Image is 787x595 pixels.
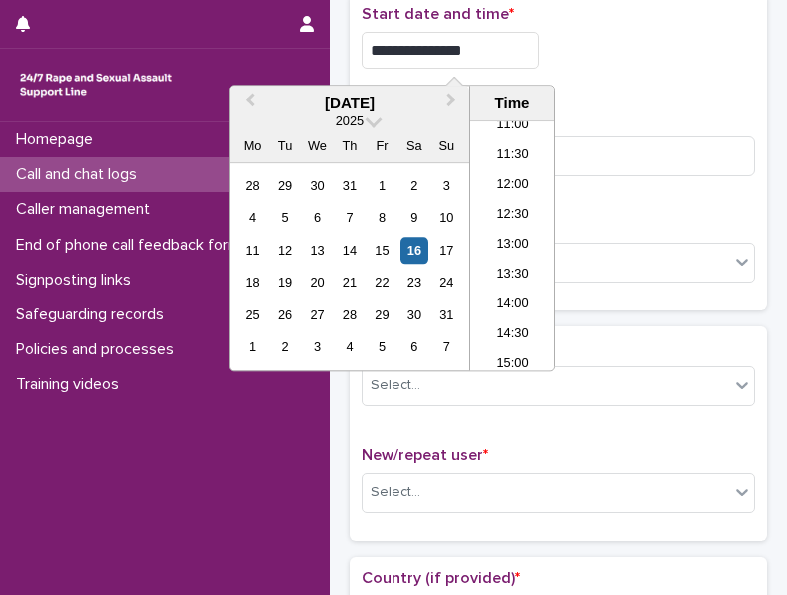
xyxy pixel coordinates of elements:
[400,270,427,297] div: Choose Saturday, 23 August 2025
[232,88,264,120] button: Previous Month
[433,270,460,297] div: Choose Sunday, 24 August 2025
[239,270,266,297] div: Choose Monday, 18 August 2025
[369,172,395,199] div: Choose Friday, 1 August 2025
[16,65,176,105] img: rhQMoQhaT3yELyF149Cw
[239,132,266,159] div: Mo
[304,205,331,232] div: Choose Wednesday, 6 August 2025
[470,141,555,171] li: 11:30
[369,301,395,328] div: Choose Friday, 29 August 2025
[475,94,549,112] div: Time
[336,113,364,128] span: 2025
[400,132,427,159] div: Sa
[369,270,395,297] div: Choose Friday, 22 August 2025
[371,375,420,396] div: Select...
[8,236,257,255] p: End of phone call feedback form
[371,482,420,503] div: Select...
[369,205,395,232] div: Choose Friday, 8 August 2025
[470,171,555,201] li: 12:00
[433,205,460,232] div: Choose Sunday, 10 August 2025
[433,172,460,199] div: Choose Sunday, 3 August 2025
[369,334,395,361] div: Choose Friday, 5 September 2025
[400,334,427,361] div: Choose Saturday, 6 September 2025
[433,132,460,159] div: Su
[336,132,363,159] div: Th
[239,237,266,264] div: Choose Monday, 11 August 2025
[304,132,331,159] div: We
[239,172,266,199] div: Choose Monday, 28 July 2025
[8,305,180,324] p: Safeguarding records
[8,375,135,394] p: Training videos
[470,111,555,141] li: 11:00
[433,301,460,328] div: Choose Sunday, 31 August 2025
[400,301,427,328] div: Choose Saturday, 30 August 2025
[271,334,298,361] div: Choose Tuesday, 2 September 2025
[239,301,266,328] div: Choose Monday, 25 August 2025
[400,205,427,232] div: Choose Saturday, 9 August 2025
[336,301,363,328] div: Choose Thursday, 28 August 2025
[369,132,395,159] div: Fr
[336,205,363,232] div: Choose Thursday, 7 August 2025
[433,334,460,361] div: Choose Sunday, 7 September 2025
[239,205,266,232] div: Choose Monday, 4 August 2025
[362,570,520,586] span: Country (if provided)
[336,334,363,361] div: Choose Thursday, 4 September 2025
[437,88,469,120] button: Next Month
[362,447,488,463] span: New/repeat user
[470,231,555,261] li: 13:00
[336,270,363,297] div: Choose Thursday, 21 August 2025
[8,340,190,359] p: Policies and processes
[304,172,331,199] div: Choose Wednesday, 30 July 2025
[362,6,514,22] span: Start date and time
[304,334,331,361] div: Choose Wednesday, 3 September 2025
[236,170,462,364] div: month 2025-08
[271,132,298,159] div: Tu
[304,301,331,328] div: Choose Wednesday, 27 August 2025
[239,334,266,361] div: Choose Monday, 1 September 2025
[271,301,298,328] div: Choose Tuesday, 26 August 2025
[470,291,555,320] li: 14:00
[470,320,555,350] li: 14:30
[271,270,298,297] div: Choose Tuesday, 19 August 2025
[8,165,153,184] p: Call and chat logs
[271,237,298,264] div: Choose Tuesday, 12 August 2025
[336,172,363,199] div: Choose Thursday, 31 July 2025
[271,205,298,232] div: Choose Tuesday, 5 August 2025
[400,172,427,199] div: Choose Saturday, 2 August 2025
[8,130,109,149] p: Homepage
[304,237,331,264] div: Choose Wednesday, 13 August 2025
[433,237,460,264] div: Choose Sunday, 17 August 2025
[400,237,427,264] div: Choose Saturday, 16 August 2025
[470,261,555,291] li: 13:30
[470,350,555,380] li: 15:00
[470,201,555,231] li: 12:30
[271,172,298,199] div: Choose Tuesday, 29 July 2025
[369,237,395,264] div: Choose Friday, 15 August 2025
[304,270,331,297] div: Choose Wednesday, 20 August 2025
[8,200,166,219] p: Caller management
[336,237,363,264] div: Choose Thursday, 14 August 2025
[8,271,147,290] p: Signposting links
[230,94,469,112] div: [DATE]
